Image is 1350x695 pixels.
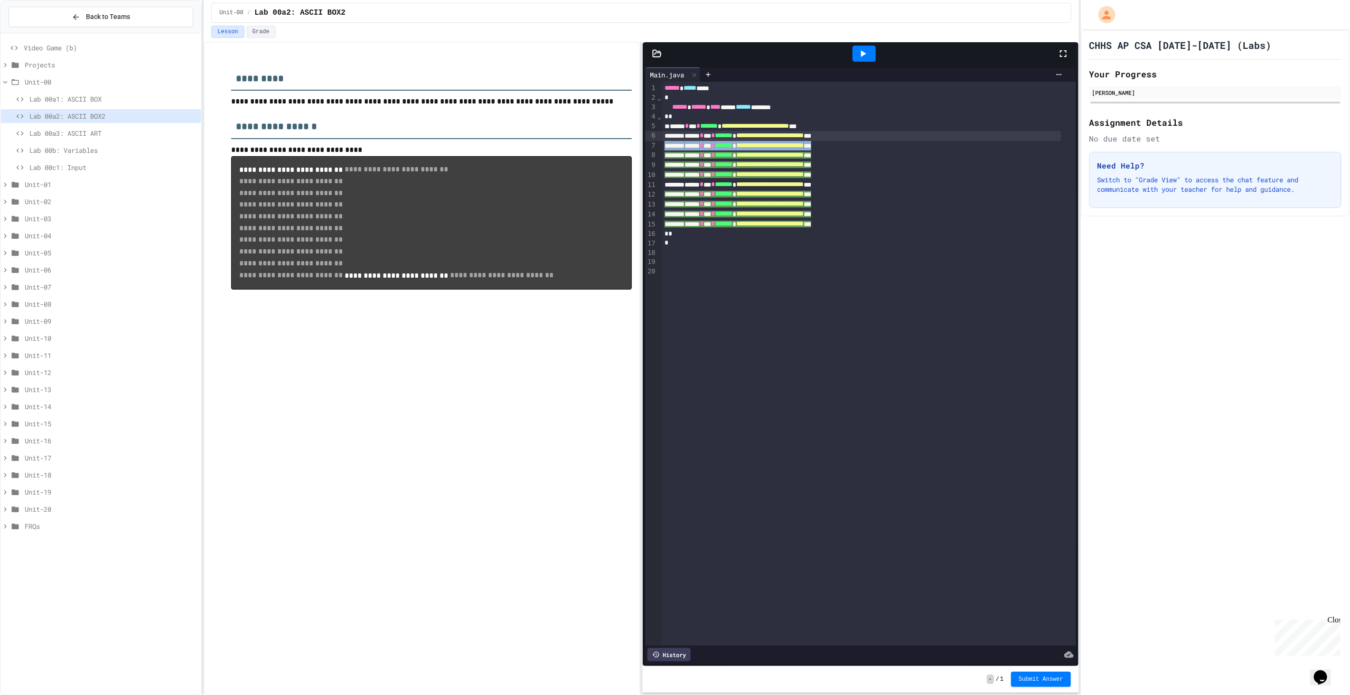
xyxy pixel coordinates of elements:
[25,504,197,514] span: Unit-20
[645,122,657,131] div: 5
[25,350,197,360] span: Unit-11
[4,4,66,60] div: Chat with us now!Close
[25,60,197,70] span: Projects
[645,248,657,258] div: 18
[645,131,657,141] div: 6
[247,9,251,17] span: /
[25,248,197,258] span: Unit-05
[25,333,197,343] span: Unit-10
[25,402,197,412] span: Unit-14
[1271,616,1341,656] iframe: chat widget
[645,93,657,103] div: 2
[645,180,657,190] div: 11
[647,648,691,661] div: History
[25,419,197,429] span: Unit-15
[645,220,657,230] div: 15
[657,94,662,102] span: Fold line
[1089,67,1341,81] h2: Your Progress
[987,675,994,684] span: -
[645,210,657,220] div: 14
[25,299,197,309] span: Unit-08
[645,141,657,150] div: 7
[645,200,657,210] div: 13
[25,214,197,224] span: Unit-03
[1097,175,1333,194] p: Switch to "Grade View" to access the chat feature and communicate with your teacher for help and ...
[25,282,197,292] span: Unit-07
[1310,657,1341,686] iframe: chat widget
[25,521,197,531] span: FRQs
[254,7,346,19] span: Lab 00a2: ASCII BOX2
[1097,160,1333,171] h3: Need Help?
[25,470,197,480] span: Unit-18
[1011,672,1071,687] button: Submit Answer
[1088,4,1118,26] div: My Account
[25,265,197,275] span: Unit-06
[1019,676,1063,683] span: Submit Answer
[645,84,657,93] div: 1
[645,257,657,267] div: 19
[246,26,276,38] button: Grade
[645,70,689,80] div: Main.java
[1092,88,1339,97] div: [PERSON_NAME]
[645,112,657,122] div: 4
[1089,38,1272,52] h1: CHHS AP CSA [DATE]-[DATE] (Labs)
[25,231,197,241] span: Unit-04
[24,43,197,53] span: Video Game (b)
[29,128,197,138] span: Lab 00a3: ASCII ART
[645,67,701,82] div: Main.java
[645,190,657,200] div: 12
[25,197,197,207] span: Unit-02
[29,162,197,172] span: Lab 00c1: Input
[25,453,197,463] span: Unit-17
[25,77,197,87] span: Unit-00
[996,676,999,683] span: /
[1089,133,1341,144] div: No due date set
[645,267,657,276] div: 20
[645,239,657,248] div: 17
[25,385,197,394] span: Unit-13
[25,367,197,377] span: Unit-12
[29,145,197,155] span: Lab 00b: Variables
[29,111,197,121] span: Lab 00a2: ASCII BOX2
[645,170,657,180] div: 10
[25,316,197,326] span: Unit-09
[1000,676,1003,683] span: 1
[86,12,130,22] span: Back to Teams
[29,94,197,104] span: Lab 00a1: ASCII BOX
[645,150,657,160] div: 8
[657,113,662,121] span: Fold line
[25,179,197,189] span: Unit-01
[25,487,197,497] span: Unit-19
[645,229,657,239] div: 16
[9,7,193,27] button: Back to Teams
[219,9,243,17] span: Unit-00
[25,436,197,446] span: Unit-16
[211,26,244,38] button: Lesson
[645,103,657,112] div: 3
[645,160,657,170] div: 9
[1089,116,1341,129] h2: Assignment Details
